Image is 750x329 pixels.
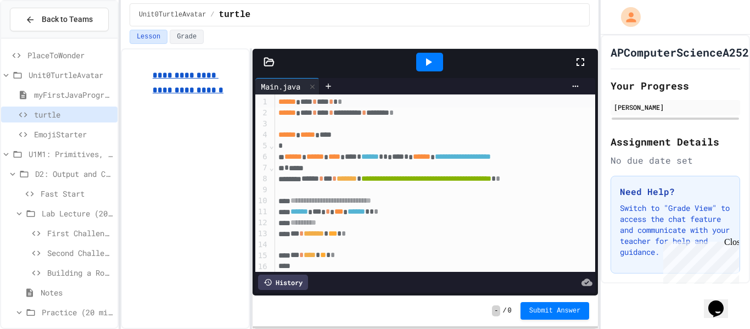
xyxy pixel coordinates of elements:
[255,141,269,152] div: 5
[29,148,113,160] span: U1M1: Primitives, Variables, Basic I/O
[255,78,320,94] div: Main.java
[170,30,204,44] button: Grade
[47,247,113,259] span: Second Challenge - Special Characters
[34,109,113,120] span: turtle
[255,239,269,250] div: 14
[529,306,581,315] span: Submit Answer
[659,237,739,284] iframe: chat widget
[255,261,269,272] div: 16
[614,102,737,112] div: [PERSON_NAME]
[269,141,275,150] span: Fold line
[4,4,76,70] div: Chat with us now!Close
[255,207,269,218] div: 11
[520,302,590,320] button: Submit Answer
[255,218,269,228] div: 12
[210,10,214,19] span: /
[219,8,251,21] span: turtle
[258,275,308,290] div: History
[47,227,113,239] span: First Challenge - Manual Column Alignment
[47,267,113,278] span: Building a Rocket (ASCII Art)
[255,108,269,119] div: 2
[255,163,269,174] div: 7
[611,134,740,149] h2: Assignment Details
[255,130,269,141] div: 4
[10,8,109,31] button: Back to Teams
[255,97,269,108] div: 1
[27,49,113,61] span: PlaceToWonder
[609,4,643,30] div: My Account
[620,185,731,198] h3: Need Help?
[255,174,269,185] div: 8
[41,188,113,199] span: Fast Start
[704,285,739,318] iframe: chat widget
[255,196,269,207] div: 10
[255,81,306,92] div: Main.java
[35,168,113,180] span: D2: Output and Compiling Code
[255,119,269,130] div: 3
[611,154,740,167] div: No due date set
[34,89,113,101] span: myFirstJavaProgram
[620,203,731,258] p: Switch to "Grade View" to access the chat feature and communicate with your teacher for help and ...
[255,152,269,163] div: 6
[34,129,113,140] span: EmojiStarter
[269,163,275,172] span: Fold line
[508,306,512,315] span: 0
[255,250,269,261] div: 15
[255,185,269,196] div: 9
[139,10,206,19] span: Unit0TurtleAvatar
[42,208,113,219] span: Lab Lecture (20 mins)
[492,305,500,316] span: -
[42,14,93,25] span: Back to Teams
[41,287,113,298] span: Notes
[255,228,269,239] div: 13
[42,306,113,318] span: Practice (20 mins)
[130,30,167,44] button: Lesson
[611,78,740,93] h2: Your Progress
[502,306,506,315] span: /
[29,69,113,81] span: Unit0TurtleAvatar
